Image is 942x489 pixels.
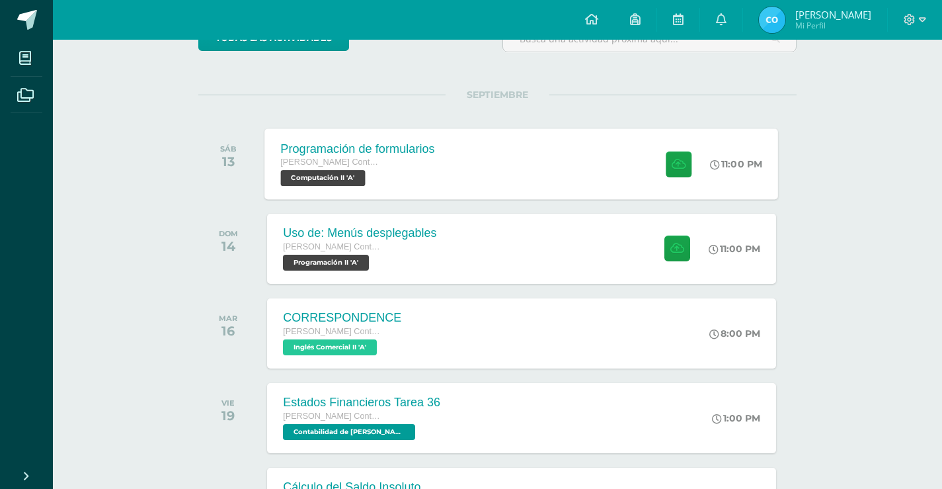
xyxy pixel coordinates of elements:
span: [PERSON_NAME] [795,8,871,21]
img: 14d656eaa5600b9170fde739018ddda2.png [759,7,785,33]
span: [PERSON_NAME] Contador con Orientación en Computación [283,327,382,336]
span: Inglés Comercial II 'A' [283,339,377,355]
div: 1:00 PM [712,412,760,424]
span: Computación II 'A' [281,170,366,186]
div: 14 [219,238,238,254]
span: SEPTIEMBRE [446,89,549,101]
div: 13 [220,154,237,169]
span: Mi Perfil [795,20,871,31]
div: 11:00 PM [711,158,763,170]
span: Programación II 'A' [283,255,369,271]
div: 16 [219,323,237,339]
div: CORRESPONDENCE [283,311,401,325]
span: [PERSON_NAME] Contador con Orientación en Computación [283,412,382,421]
div: Estados Financieros Tarea 36 [283,396,440,410]
div: SÁB [220,144,237,154]
div: 19 [221,408,235,423]
span: Contabilidad de Costos 'A' [283,424,415,440]
div: Programación de formularios [281,142,435,156]
span: [PERSON_NAME] Contador con Orientación en Computación [281,157,381,167]
div: Uso de: Menús desplegables [283,226,436,240]
div: DOM [219,229,238,238]
div: 11:00 PM [709,243,760,255]
span: [PERSON_NAME] Contador con Orientación en Computación [283,242,382,251]
div: 8:00 PM [709,328,760,339]
div: VIE [221,398,235,408]
div: MAR [219,314,237,323]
